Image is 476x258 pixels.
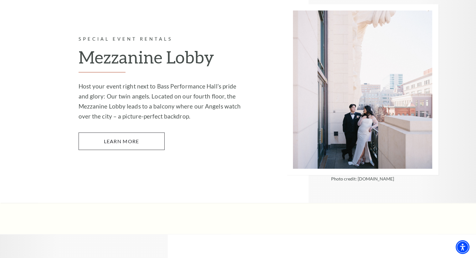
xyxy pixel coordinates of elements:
a: Learn More Mezzanine Lobby [79,133,165,150]
h2: Mezzanine Lobby [79,47,246,73]
p: Special Event Rentals [79,35,246,43]
div: Accessibility Menu [456,240,469,254]
p: Photo credit: [DOMAIN_NAME] [287,177,438,181]
p: Host your event right next to Bass Performance Hall’s pride and glory: Our twin angels. Located o... [79,81,246,121]
img: Photo credit: lucylerora.com [287,4,438,175]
